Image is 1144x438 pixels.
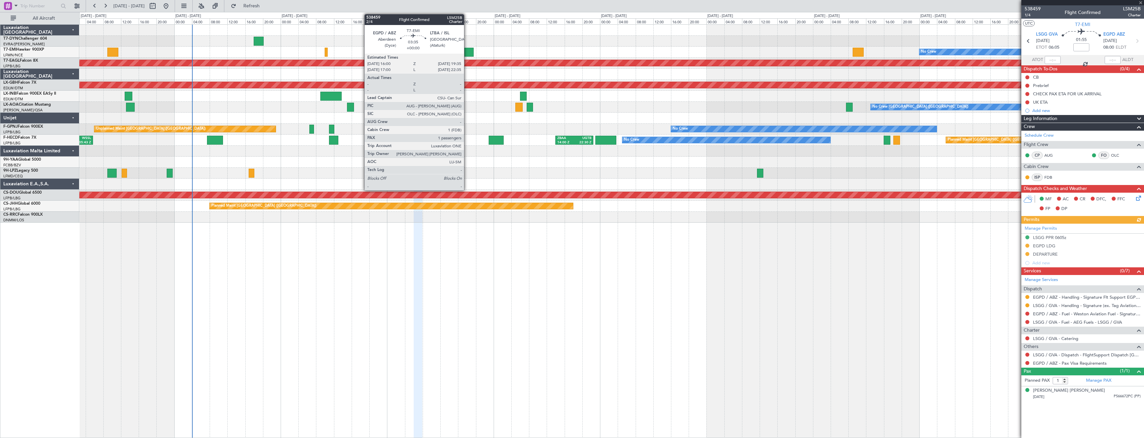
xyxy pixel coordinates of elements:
span: 01:55 [1076,37,1087,43]
a: LFPB/LBG [3,141,21,146]
a: LX-INBFalcon 900EX EASy II [3,92,56,96]
div: [DATE] - [DATE] [175,13,201,19]
span: LX-AOA [3,103,19,107]
div: 20:00 [263,18,281,24]
div: 04:00 [724,18,742,24]
span: LSM25B [1123,5,1141,12]
div: [DATE] - [DATE] [601,13,627,19]
div: [DATE] - [DATE] [81,13,106,19]
span: Pax [1024,368,1031,375]
span: All Aircraft [17,16,70,21]
div: Planned Maint [GEOGRAPHIC_DATA] ([GEOGRAPHIC_DATA]) [948,135,1053,145]
div: 08:00 [316,18,334,24]
span: 9H-YAA [3,158,18,162]
div: CP [1032,152,1043,159]
span: (0/7) [1120,267,1130,274]
span: Flight Crew [1024,141,1048,149]
div: 04:00 [511,18,529,24]
span: Refresh [238,4,266,8]
a: AUG [1044,152,1059,158]
span: Dispatch [1024,285,1042,293]
span: [DATE] [1103,38,1117,44]
div: 00:00 [387,18,405,24]
span: 538459 [1025,5,1041,12]
a: LSGG / GVA - Catering [1033,336,1078,341]
a: T7-EAGLFalcon 8X [3,59,38,63]
a: LFPB/LBG [3,130,21,135]
div: 08:00 [423,18,440,24]
div: 20:00 [369,18,387,24]
a: Schedule Crew [1025,132,1054,139]
div: 00:00 [600,18,618,24]
div: 20:00 [476,18,494,24]
div: 00:00 [919,18,937,24]
span: ATOT [1032,57,1043,63]
a: 9H-YAAGlobal 5000 [3,158,41,162]
div: 00:00 [813,18,831,24]
span: DP [1061,206,1067,212]
a: LFPB/LBG [3,64,21,69]
div: Planned Maint [GEOGRAPHIC_DATA] ([GEOGRAPHIC_DATA]) [211,201,316,211]
div: 16:00 [671,18,689,24]
span: F-HECD [3,136,18,140]
span: Services [1024,267,1041,275]
div: 20:00 [689,18,706,24]
div: [PERSON_NAME] [PERSON_NAME] [1033,387,1105,394]
div: 08:00 [848,18,866,24]
div: 20:00 [795,18,813,24]
span: ETOT [1036,44,1047,51]
span: T7-EMI [1075,21,1090,28]
div: 20:00 [902,18,919,24]
a: LFPB/LBG [3,207,21,212]
div: 12:00 [760,18,777,24]
div: 12:00 [653,18,671,24]
div: No Crew [921,47,936,57]
div: UGTB [574,136,591,141]
a: T7-DYNChallenger 604 [3,37,47,41]
div: 12:00 [547,18,564,24]
div: 14:00 Z [557,140,574,145]
a: LX-GBHFalcon 7X [3,81,36,85]
div: 08:00 [742,18,760,24]
span: Cabin Crew [1024,163,1049,171]
div: 12:00 [866,18,884,24]
a: LFPB/LBG [3,196,21,201]
a: CS-RRCFalcon 900LX [3,213,43,217]
div: 04:00 [86,18,103,24]
span: [DATE] [1036,38,1050,44]
span: DFC, [1096,196,1106,203]
a: EVRA/[PERSON_NAME] [3,42,45,47]
span: 06:05 [1049,44,1059,51]
div: No Crew [624,135,639,145]
a: CS-DOUGlobal 6500 [3,191,42,195]
a: LFMD/CEQ [3,174,23,179]
label: Planned PAX [1025,377,1050,384]
span: 1/4 [1025,12,1041,18]
div: 04:00 [192,18,210,24]
div: 16:00 [884,18,902,24]
div: 05:43 Z [70,140,91,145]
div: [DATE] - [DATE] [388,13,414,19]
div: [DATE] - [DATE] [814,13,840,19]
div: ISP [1032,174,1043,181]
a: Manage PAX [1086,377,1111,384]
div: CHECK PAX ETA FOR UK ARRIVAL [1033,91,1102,97]
span: F-GPNJ [3,125,18,129]
button: Refresh [228,1,268,11]
span: [DATE] - [DATE] [113,3,145,9]
a: LSGG / GVA - Fuel - AEG Fuels - LSGG / GVA [1033,319,1122,325]
div: [DATE] - [DATE] [707,13,733,19]
a: F-HECDFalcon 7X [3,136,36,140]
div: 04:00 [298,18,316,24]
div: 20:00 [1008,18,1026,24]
a: EGPD / ABZ - Pax Visa Requirements [1033,360,1107,366]
a: LX-AOACitation Mustang [3,103,51,107]
div: [DATE] - [DATE] [920,13,946,19]
div: No Crew [673,124,688,134]
div: 16:00 [990,18,1008,24]
span: T7-EAGL [3,59,20,63]
div: No Crew [GEOGRAPHIC_DATA] ([GEOGRAPHIC_DATA]) [872,102,968,112]
div: 08:00 [529,18,547,24]
a: LFMN/NCE [3,53,23,58]
div: Prebrief [1033,83,1049,88]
